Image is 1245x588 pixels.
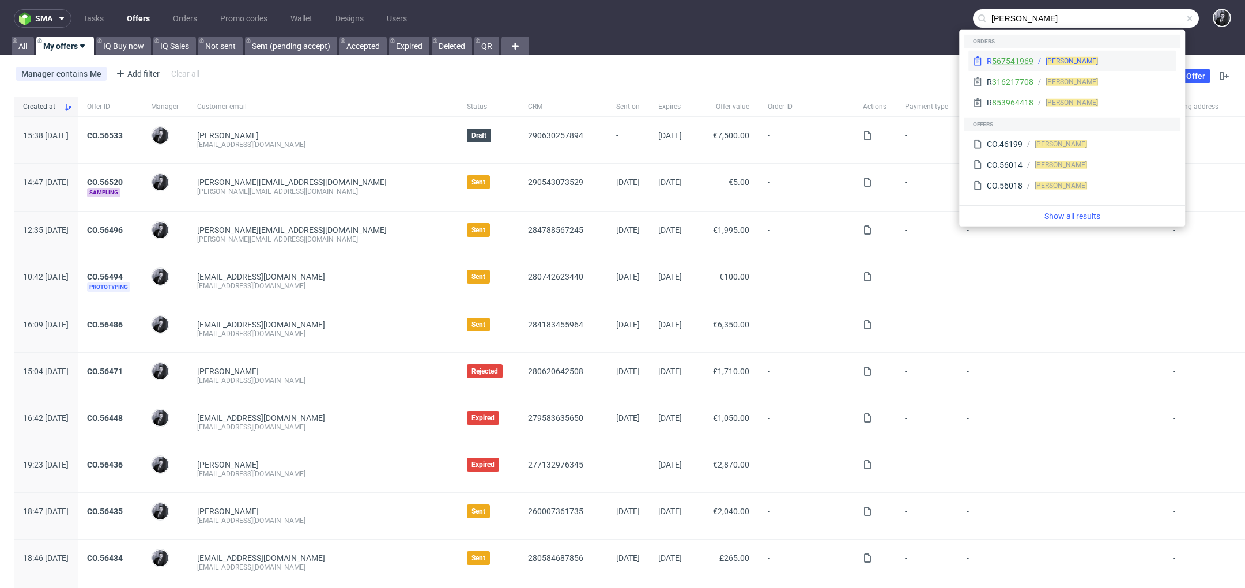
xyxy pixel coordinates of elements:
div: CO.56014 [987,159,1023,171]
span: - [905,507,948,525]
span: Offer value [700,102,749,112]
a: CO.56494 [87,272,123,281]
span: [PERSON_NAME] [1046,78,1098,86]
img: Philippe Dubuy [152,269,168,285]
span: Sent on [616,102,640,112]
span: [DATE] [616,367,640,376]
div: Offers [964,118,1180,131]
span: Sent [471,272,485,281]
span: [DATE] [658,320,682,329]
span: Payment type [905,102,948,112]
span: Actions [863,102,886,112]
a: Expired [389,37,429,55]
span: [PERSON_NAME] [1035,182,1087,190]
a: CO.56435 [87,507,123,516]
span: - [768,460,844,478]
span: €5.00 [729,178,749,187]
span: £265.00 [719,553,749,563]
span: [DATE] [616,272,640,281]
span: [EMAIL_ADDRESS][DOMAIN_NAME] [197,272,325,281]
div: R [987,55,1033,67]
img: Philippe Dubuy [1214,10,1230,26]
span: Sent [471,507,485,516]
img: Philippe Dubuy [152,222,168,238]
div: R [987,76,1033,88]
span: [EMAIL_ADDRESS][DOMAIN_NAME] [197,553,325,563]
span: - [768,413,844,432]
span: €1,050.00 [713,413,749,423]
span: €2,870.00 [713,460,749,469]
span: - [768,320,844,338]
span: [DATE] [658,507,682,516]
a: 277132976345 [528,460,583,469]
a: CO.56434 [87,553,123,563]
span: - [768,225,844,244]
span: [PERSON_NAME] [1046,57,1098,65]
span: CRM [528,102,598,112]
a: 280584687856 [528,553,583,563]
span: Offer ID [87,102,133,112]
span: €1,995.00 [713,225,749,235]
span: - [616,460,640,478]
a: CO.56448 [87,413,123,423]
span: [PERSON_NAME][EMAIL_ADDRESS][DOMAIN_NAME] [197,178,387,187]
a: 290543073529 [528,178,583,187]
a: My offers [36,37,94,55]
span: - [905,131,948,149]
span: €6,350.00 [713,320,749,329]
span: - [768,272,844,292]
a: Offers [120,9,157,28]
a: [PERSON_NAME] [197,507,259,516]
span: [PERSON_NAME] [1046,99,1098,107]
div: CO.46199 [987,138,1023,150]
span: [DATE] [616,178,640,187]
a: Tasks [76,9,111,28]
span: £1,710.00 [713,367,749,376]
a: 284183455964 [528,320,583,329]
span: Order ID [768,102,844,112]
span: [PERSON_NAME] [1035,140,1087,148]
div: Orders [964,35,1180,48]
span: Manager [21,69,56,78]
img: Philippe Dubuy [152,457,168,473]
img: logo [19,12,35,25]
span: [DATE] [616,553,640,563]
img: Philippe Dubuy [152,174,168,190]
span: - [768,553,844,572]
a: 853964418 [992,98,1033,107]
a: 284788567245 [528,225,583,235]
img: Philippe Dubuy [152,503,168,519]
span: 10:42 [DATE] [23,272,69,281]
span: 14:47 [DATE] [23,178,69,187]
a: Wallet [284,9,319,28]
a: IQ Buy now [96,37,151,55]
span: €2,040.00 [713,507,749,516]
span: Customer email [197,102,448,112]
span: - [967,553,1155,572]
span: - [905,178,948,197]
span: [DATE] [658,272,682,281]
span: [DATE] [616,413,640,423]
a: [PERSON_NAME] [197,367,259,376]
span: 18:47 [DATE] [23,507,69,516]
span: [PERSON_NAME][EMAIL_ADDRESS][DOMAIN_NAME] [197,225,387,235]
span: - [905,413,948,432]
span: Expires [658,102,682,112]
span: [DATE] [658,178,682,187]
a: CO.56496 [87,225,123,235]
span: 15:04 [DATE] [23,367,69,376]
div: [EMAIL_ADDRESS][DOMAIN_NAME] [197,329,448,338]
span: - [768,507,844,525]
a: IQ Sales [153,37,196,55]
span: 12:35 [DATE] [23,225,69,235]
span: - [905,225,948,244]
img: Philippe Dubuy [152,550,168,566]
div: [EMAIL_ADDRESS][DOMAIN_NAME] [197,376,448,385]
span: - [616,131,640,149]
div: [PERSON_NAME][EMAIL_ADDRESS][DOMAIN_NAME] [197,235,448,244]
span: [DATE] [658,553,682,563]
span: Draft [471,131,486,140]
a: CO.56533 [87,131,123,140]
span: 19:23 [DATE] [23,460,69,469]
div: Clear all [169,66,202,82]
